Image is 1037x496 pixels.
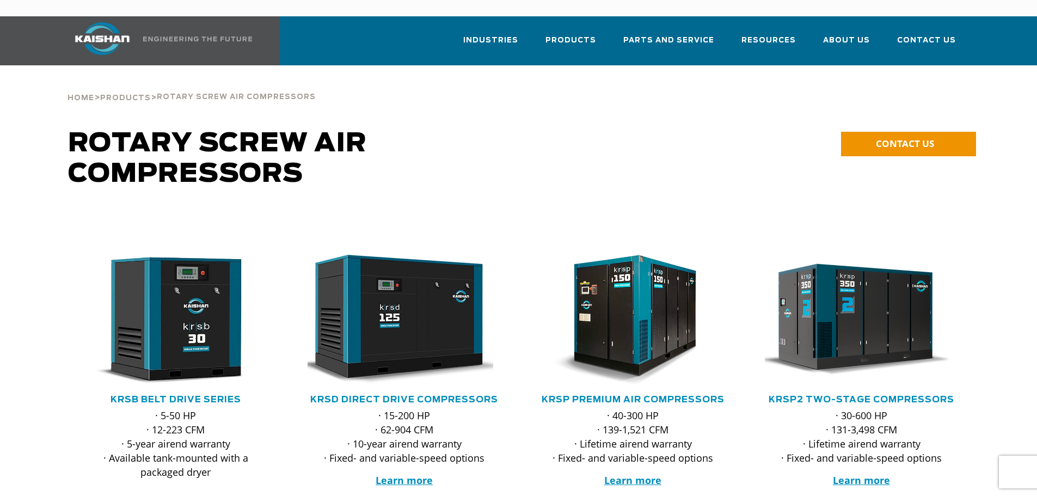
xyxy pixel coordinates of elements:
img: Engineering the future [143,36,252,41]
span: Parts and Service [623,34,714,47]
span: About Us [823,34,870,47]
a: About Us [823,26,870,63]
img: krsd125 [299,255,493,385]
div: > > [68,65,316,107]
span: Products [545,34,596,47]
span: Contact Us [897,34,956,47]
a: Parts and Service [623,26,714,63]
a: Learn more [833,474,890,487]
p: · 15-200 HP · 62-904 CFM · 10-year airend warranty · Fixed- and variable-speed options [308,408,501,465]
a: CONTACT US [841,132,976,156]
a: Products [100,93,151,102]
span: Rotary Screw Air Compressors [157,94,316,101]
a: Kaishan USA [62,16,254,65]
div: krsd125 [308,255,501,385]
a: KRSP Premium Air Compressors [542,395,725,404]
span: Home [68,95,94,102]
img: krsp150 [528,255,722,385]
a: Contact Us [897,26,956,63]
span: CONTACT US [876,137,934,150]
span: Products [100,95,151,102]
a: Learn more [376,474,433,487]
img: krsb30 [71,255,265,385]
a: Industries [463,26,518,63]
a: Products [545,26,596,63]
div: krsb30 [79,255,273,385]
a: Home [68,93,94,102]
a: KRSD Direct Drive Compressors [310,395,498,404]
a: Learn more [604,474,661,487]
a: KRSP2 Two-Stage Compressors [769,395,954,404]
span: Rotary Screw Air Compressors [68,131,367,187]
span: Industries [463,34,518,47]
span: Resources [741,34,796,47]
p: · 40-300 HP · 139-1,521 CFM · Lifetime airend warranty · Fixed- and variable-speed options [536,408,730,465]
div: krsp150 [536,255,730,385]
img: kaishan logo [62,22,143,55]
div: krsp350 [765,255,959,385]
p: · 30-600 HP · 131-3,498 CFM · Lifetime airend warranty · Fixed- and variable-speed options [765,408,959,465]
a: KRSB Belt Drive Series [111,395,241,404]
img: krsp350 [757,255,950,385]
a: Resources [741,26,796,63]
